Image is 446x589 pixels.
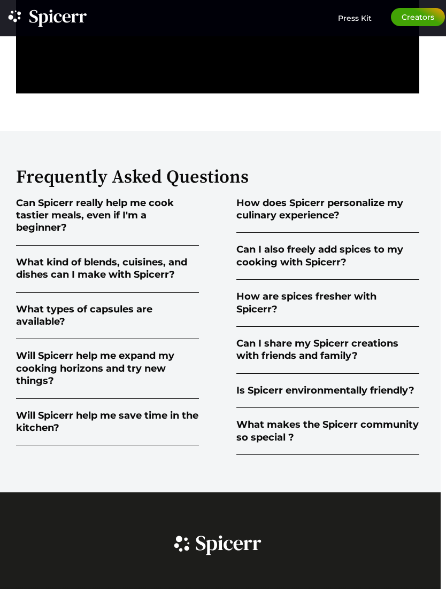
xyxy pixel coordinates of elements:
[16,186,199,246] summary: Can Spicerr really help me cook tastier meals, even if I'm a beginner?
[16,399,199,446] summary: Will Spicerr help me save time in the kitchen?
[16,246,199,293] summary: What kind of blends, cuisines, and dishes can I make with Spicerr?
[327,8,382,28] a: Press Kit
[236,244,419,269] div: Can I also freely add spices to my cooking with Spicerr?
[16,168,419,186] h2: Frequently Asked Questions
[338,13,372,23] span: Press Kit
[236,280,419,327] summary: How are spices fresher with Spicerr?
[236,186,419,233] summary: How does Spicerr personalize my culinary experience?
[16,350,199,387] div: Will Spicerr help me expand my cooking horizons and try new things?
[236,197,419,222] div: How does Spicerr personalize my culinary experience?
[16,303,199,328] div: What types of capsules are available?
[236,408,419,455] summary: What makes the Spicerr community so special ?
[391,8,445,26] a: Creators
[16,339,199,398] summary: Will Spicerr help me expand my cooking horizons and try new things?
[236,186,419,455] div: Accordion. Open links with Enter or Space, close with Escape, and navigate with Arrow Keys
[236,233,419,280] summary: Can I also freely add spices to my cooking with Spicerr?
[236,337,419,363] div: Can I share my Spicerr creations with friends and family?
[402,13,434,21] span: Creators
[236,327,419,374] summary: Can I share my Spicerr creations with friends and family?
[16,293,199,340] summary: What types of capsules are available?
[236,419,419,444] div: What makes the Spicerr community so special ?
[16,256,199,281] div: What kind of blends, cuisines, and dishes can I make with Spicerr?
[16,186,199,446] div: Accordion. Open links with Enter or Space, close with Escape, and navigate with Arrow Keys
[236,384,414,397] div: Is Spicerr environmentally friendly?
[236,374,419,408] summary: Is Spicerr environmentally friendly?
[16,197,199,234] div: Can Spicerr really help me cook tastier meals, even if I'm a beginner?
[16,410,199,435] div: Will Spicerr help me save time in the kitchen?
[236,290,419,316] div: How are spices fresher with Spicerr?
